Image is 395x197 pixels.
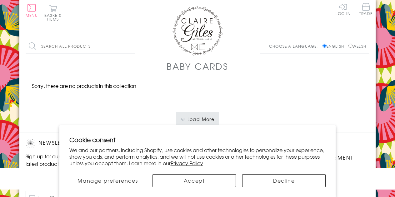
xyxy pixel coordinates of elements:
[69,135,326,144] h2: Cookie consent
[336,3,351,15] a: Log In
[44,5,62,21] button: Basket0 items
[171,159,203,167] a: Privacy Policy
[269,43,321,49] p: Choose a language:
[322,43,347,49] label: English
[348,43,366,49] label: Welsh
[26,139,132,148] h2: Newsletter
[359,3,372,17] a: Trade
[359,3,372,15] span: Trade
[172,6,222,55] img: Claire Giles Greetings Cards
[129,39,135,53] input: Search
[26,12,38,18] span: Menu
[176,112,219,126] button: Load More
[322,44,327,48] input: English
[26,39,135,53] input: Search all products
[167,60,228,73] h1: Baby Cards
[152,174,236,187] button: Accept
[242,174,326,187] button: Decline
[26,4,38,17] button: Menu
[69,147,326,166] p: We and our partners, including Shopify, use cookies and other technologies to personalize your ex...
[348,44,352,48] input: Welsh
[26,152,132,175] p: Sign up for our newsletter to receive the latest product launches, news and offers directly to yo...
[77,177,138,184] span: Manage preferences
[47,12,62,22] span: 0 items
[69,174,146,187] button: Manage preferences
[26,82,142,89] p: Sorry, there are no products in this collection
